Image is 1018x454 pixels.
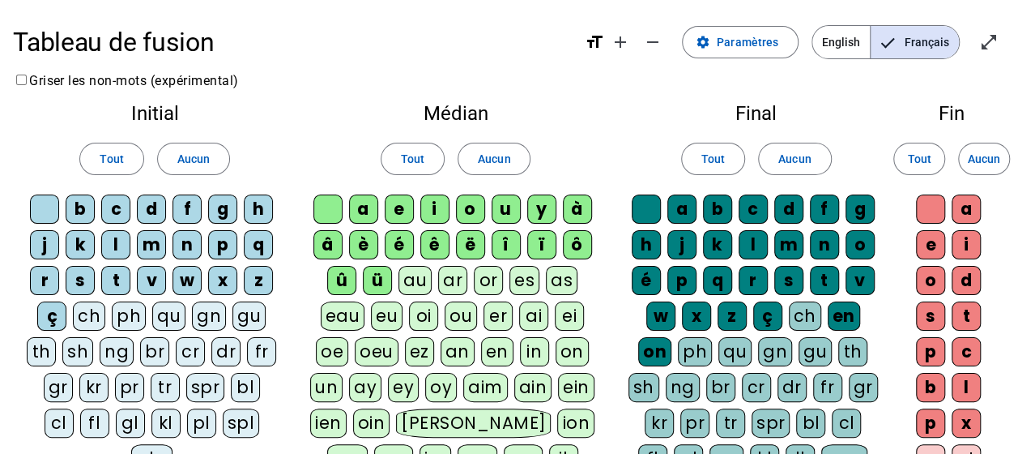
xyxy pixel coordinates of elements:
div: j [30,230,59,259]
div: c [952,337,981,366]
div: oe [316,337,348,366]
div: t [952,302,981,331]
button: Diminuer la taille de la police [637,26,669,58]
button: Aucun [458,143,530,175]
button: Aucun [958,143,1010,175]
div: v [845,266,875,295]
div: ng [100,337,134,366]
div: f [810,195,839,224]
div: a [952,195,981,224]
div: k [66,230,95,259]
div: p [667,266,696,295]
div: eau [321,302,365,331]
div: bl [231,373,260,402]
div: spl [223,409,260,438]
div: x [682,302,711,331]
div: pr [680,409,709,438]
button: Tout [381,143,445,175]
div: spr [186,373,225,402]
button: Tout [79,143,143,175]
div: ey [388,373,419,402]
div: c [101,195,130,224]
div: oy [425,373,457,402]
div: kl [151,409,181,438]
div: eu [371,302,403,331]
div: gn [758,337,792,366]
div: n [173,230,202,259]
button: Tout [681,143,745,175]
h1: Tableau de fusion [13,16,572,68]
div: d [774,195,803,224]
div: gu [799,337,832,366]
div: r [30,266,59,295]
div: i [952,230,981,259]
div: on [556,337,589,366]
mat-icon: format_size [585,32,604,52]
div: t [101,266,130,295]
div: g [208,195,237,224]
span: Tout [907,149,931,169]
div: r [739,266,768,295]
div: en [828,302,860,331]
div: b [703,195,732,224]
div: â [313,230,343,259]
div: in [520,337,549,366]
div: fr [247,337,276,366]
div: l [101,230,130,259]
div: cl [832,409,861,438]
div: z [718,302,747,331]
mat-icon: settings [696,35,710,49]
div: ay [349,373,381,402]
div: es [509,266,539,295]
span: Aucun [478,149,510,169]
label: Griser les non-mots (expérimental) [13,73,239,88]
span: English [812,26,870,58]
div: as [546,266,577,295]
span: Paramètres [717,32,778,52]
div: x [208,266,237,295]
div: l [739,230,768,259]
mat-icon: add [611,32,630,52]
div: or [474,266,503,295]
div: ng [666,373,700,402]
div: f [173,195,202,224]
div: an [441,337,475,366]
div: e [385,195,414,224]
div: i [420,195,449,224]
button: Aucun [758,143,831,175]
div: l [952,373,981,402]
div: m [774,230,803,259]
div: w [173,266,202,295]
div: é [632,266,661,295]
div: kr [79,373,109,402]
div: u [492,195,521,224]
div: q [244,230,273,259]
div: ph [112,302,146,331]
button: Paramètres [682,26,799,58]
div: b [66,195,95,224]
div: oin [353,409,390,438]
div: è [349,230,378,259]
span: Tout [100,149,123,169]
mat-button-toggle-group: Language selection [811,25,960,59]
div: dr [211,337,241,366]
div: gl [116,409,145,438]
div: s [66,266,95,295]
div: ç [37,302,66,331]
button: Augmenter la taille de la police [604,26,637,58]
div: n [810,230,839,259]
div: ai [519,302,548,331]
div: ien [310,409,347,438]
div: cl [45,409,74,438]
div: a [667,195,696,224]
div: j [667,230,696,259]
div: k [703,230,732,259]
div: y [527,195,556,224]
div: tr [716,409,745,438]
div: br [140,337,169,366]
mat-icon: open_in_full [979,32,999,52]
div: sh [62,337,93,366]
div: e [916,230,945,259]
div: fl [80,409,109,438]
div: b [916,373,945,402]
